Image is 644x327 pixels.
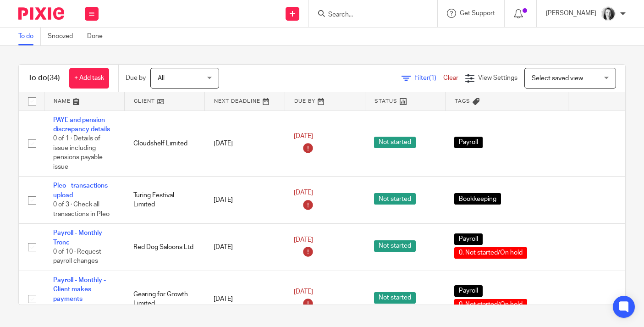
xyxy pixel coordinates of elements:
span: Not started [374,193,416,205]
a: + Add task [69,68,109,89]
span: 0. Not started/On hold [454,247,527,259]
img: Pixie [18,7,64,20]
input: Search [327,11,410,19]
td: [DATE] [204,111,285,177]
span: Not started [374,292,416,304]
a: PAYE and pension discrepancy details [53,117,110,133]
h1: To do [28,73,60,83]
span: Payroll [454,233,483,245]
img: T1JH8BBNX-UMG48CW64-d2649b4fbe26-512.png [601,6,616,21]
span: 0 of 3 · Check all transactions in Pleo [53,201,110,217]
span: 0. Not started/On hold [454,299,527,310]
a: Payroll - Monthly - Client makes payments [53,277,106,302]
a: Snoozed [48,28,80,45]
span: [DATE] [294,189,313,196]
span: Bookkeeping [454,193,501,205]
a: Done [87,28,110,45]
p: [PERSON_NAME] [546,9,596,18]
span: 0 of 10 · Request payroll changes [53,249,101,265]
span: Tags [455,99,470,104]
td: Turing Festival Limited [124,177,204,224]
span: [DATE] [294,237,313,243]
span: Payroll [454,137,483,148]
td: Red Dog Saloons Ltd [124,224,204,271]
span: Get Support [460,10,495,17]
a: Payroll - Monthly Tronc [53,230,102,245]
span: Filter [414,75,443,81]
span: All [158,75,165,82]
td: Cloudshelf Limited [124,111,204,177]
span: (1) [429,75,436,81]
a: To do [18,28,41,45]
td: [DATE] [204,224,285,271]
p: Due by [126,73,146,83]
a: Pleo - transactions upload [53,183,108,198]
td: [DATE] [204,177,285,224]
span: Not started [374,240,416,252]
span: Select saved view [532,75,583,82]
span: Payroll [454,285,483,297]
span: (34) [47,74,60,82]
a: Clear [443,75,458,81]
span: Not started [374,137,416,148]
span: [DATE] [294,133,313,139]
span: View Settings [478,75,517,81]
span: [DATE] [294,288,313,295]
span: 0 of 1 · Details of issue including pensions payable issue [53,135,103,170]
